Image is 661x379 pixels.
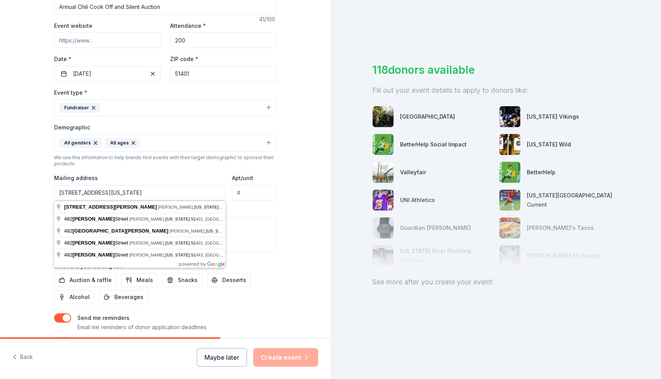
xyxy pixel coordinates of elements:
[373,134,394,155] img: photo for BetterHelp Social Impact
[170,229,290,233] span: [PERSON_NAME], 401, [GEOGRAPHIC_DATA]
[54,124,90,131] label: Demographic
[54,66,161,82] button: [DATE]
[64,252,129,258] span: 482 Street
[70,292,90,302] span: Alcohol
[170,22,206,30] label: Attendance
[372,276,620,288] div: See more after you create your event!
[73,216,115,222] span: [PERSON_NAME]
[12,349,33,365] button: Back
[372,62,620,78] div: 118 donors available
[59,138,102,148] div: All genders
[400,140,467,149] div: BetterHelp Social Impact
[54,32,161,48] input: https://www...
[121,273,158,287] button: Meals
[162,273,202,287] button: Snacks
[99,290,148,304] button: Beverages
[191,253,196,257] span: 51
[527,140,571,149] div: [US_STATE] Wild
[105,138,140,148] div: All ages
[165,217,190,221] span: [US_STATE]
[73,252,115,258] span: [PERSON_NAME]
[400,112,455,121] div: [GEOGRAPHIC_DATA]
[527,112,579,121] div: [US_STATE] Vikings
[73,240,115,246] span: [PERSON_NAME]
[170,66,277,82] input: 12345 (U.S. only)
[54,99,277,116] button: Fundraiser
[114,292,143,302] span: Beverages
[54,273,116,287] button: Auction & raffle
[191,241,196,245] span: 51
[165,241,190,245] span: [US_STATE]
[73,228,169,234] span: [GEOGRAPHIC_DATA][PERSON_NAME]
[372,84,620,97] div: Fill out your event details to apply to donors like:
[54,55,161,63] label: Date
[54,185,226,201] input: Enter a US address
[194,205,223,209] span: [US_STATE]
[77,323,206,332] p: Email me reminders of donor application deadlines
[54,174,98,182] label: Mailing address
[232,185,276,201] input: #
[165,253,190,257] span: [US_STATE]
[129,217,249,221] span: [PERSON_NAME], 401, [GEOGRAPHIC_DATA]
[197,348,247,367] button: Maybe later
[373,106,394,127] img: photo for Greater Des Moines Botanical Gardens
[527,168,555,177] div: BetterHelp
[170,32,277,48] input: 20
[222,275,246,285] span: Desserts
[232,174,253,182] label: Apt/unit
[59,103,100,113] div: Fundraiser
[54,155,277,167] div: We use this information to help brands find events with their target demographic to sponsor their...
[54,290,94,304] button: Alcohol
[136,275,153,285] span: Meals
[499,134,520,155] img: photo for Iowa Wild
[70,275,112,285] span: Auction & raffle
[206,229,230,233] span: [US_STATE]
[64,240,129,246] span: 482 Street
[64,228,170,234] span: 482
[499,162,520,183] img: photo for BetterHelp
[207,273,251,287] button: Desserts
[373,162,394,183] img: photo for Valleyfair
[64,216,129,222] span: 482 Street
[191,217,196,221] span: 51
[178,275,198,285] span: Snacks
[129,241,249,245] span: [PERSON_NAME], 401, [GEOGRAPHIC_DATA]
[129,253,249,257] span: [PERSON_NAME], 443, [GEOGRAPHIC_DATA]
[400,168,426,177] div: Valleyfair
[158,205,278,209] span: [PERSON_NAME], 401, [GEOGRAPHIC_DATA]
[170,55,198,63] label: ZIP code
[259,15,277,24] div: 41 /100
[54,134,277,151] button: All gendersAll ages
[77,314,129,321] label: Send me reminders
[54,22,92,30] label: Event website
[499,106,520,127] img: photo for Minnesota Vikings
[54,89,87,97] label: Event type
[64,204,157,210] span: [STREET_ADDRESS][PERSON_NAME]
